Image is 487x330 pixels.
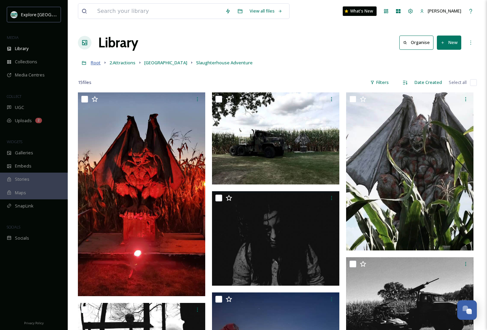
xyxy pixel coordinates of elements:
[21,11,114,18] span: Explore [GEOGRAPHIC_DATA][PERSON_NAME]
[15,104,24,111] span: UGC
[91,59,101,67] a: Root
[399,36,433,49] button: Organise
[78,92,205,296] img: Slaughterhouse 2025.jpg
[437,36,461,49] button: New
[212,92,339,184] img: Slaughterhouse 2025-8.jpg
[7,94,21,99] span: COLLECT
[78,79,91,86] span: 15 file s
[15,190,26,196] span: Maps
[15,45,28,52] span: Library
[417,4,465,18] a: [PERSON_NAME]
[15,203,34,209] span: SnapLink
[343,6,377,16] a: What's New
[98,32,138,53] a: Library
[367,76,392,89] div: Filters
[24,318,44,327] a: Privacy Policy
[144,60,187,66] span: [GEOGRAPHIC_DATA]
[196,60,253,66] span: Slaughterhouse Adventure
[411,76,445,89] div: Date Created
[15,163,31,169] span: Embeds
[428,8,461,14] span: [PERSON_NAME]
[449,79,467,86] span: Select all
[212,191,339,286] img: Slaughterhouse 2025-5.jpg
[24,321,44,325] span: Privacy Policy
[35,118,42,123] div: 2
[91,60,101,66] span: Root
[7,139,22,144] span: WIDGETS
[15,72,45,78] span: Media Centres
[15,117,32,124] span: Uploads
[7,35,19,40] span: MEDIA
[15,150,33,156] span: Galleries
[246,4,286,18] a: View all files
[457,300,477,320] button: Open Chat
[15,59,37,65] span: Collections
[15,235,29,241] span: Socials
[109,59,135,67] a: 2.Attractions
[7,224,20,229] span: SOCIALS
[144,59,187,67] a: [GEOGRAPHIC_DATA]
[109,60,135,66] span: 2.Attractions
[196,59,253,67] a: Slaughterhouse Adventure
[94,4,222,19] input: Search your library
[11,11,18,18] img: 67e7af72-b6c8-455a-acf8-98e6fe1b68aa.avif
[15,176,29,182] span: Stories
[346,92,473,250] img: Slaughterhouse 2025-7.jpg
